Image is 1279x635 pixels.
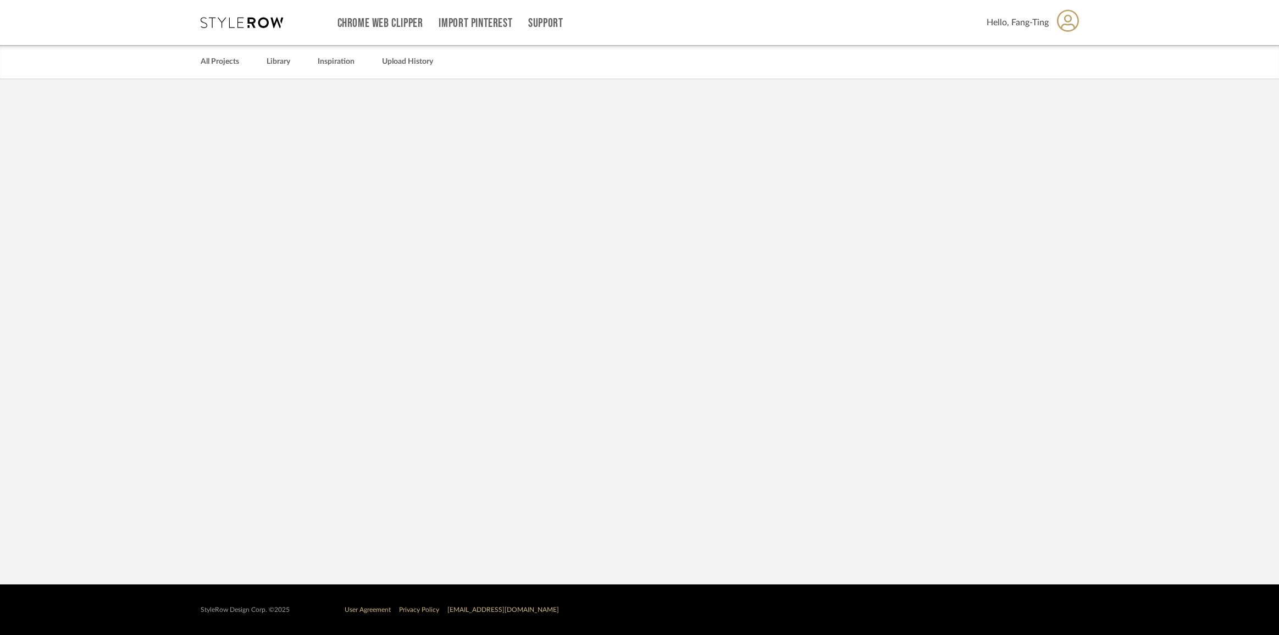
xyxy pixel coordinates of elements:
[399,606,439,613] a: Privacy Policy
[337,19,423,28] a: Chrome Web Clipper
[439,19,512,28] a: Import Pinterest
[382,54,433,69] a: Upload History
[447,606,559,613] a: [EMAIL_ADDRESS][DOMAIN_NAME]
[318,54,355,69] a: Inspiration
[345,606,391,613] a: User Agreement
[267,54,290,69] a: Library
[528,19,563,28] a: Support
[987,16,1049,29] span: Hello, Fang-Ting
[201,54,239,69] a: All Projects
[201,606,290,614] div: StyleRow Design Corp. ©2025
